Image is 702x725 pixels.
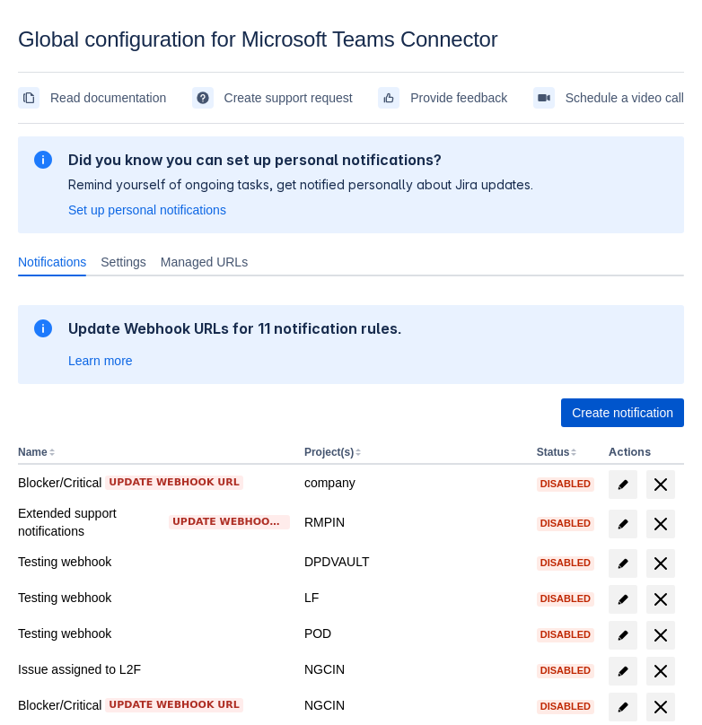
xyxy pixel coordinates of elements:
h2: Did you know you can set up personal notifications? [68,151,533,169]
span: delete [650,589,671,610]
span: videoCall [537,91,551,105]
div: Blocker/Critical [18,696,290,714]
span: edit [616,592,630,607]
div: LF [304,589,522,607]
div: Blocker/Critical [18,474,290,492]
span: Disabled [537,594,594,604]
div: Testing webhook [18,553,290,571]
span: feedback [382,91,396,105]
span: Update webhook URL [172,515,286,529]
span: Create notification [572,398,673,427]
a: Schedule a video call [533,83,684,112]
span: delete [650,660,671,682]
span: Disabled [537,558,594,568]
div: POD [304,625,522,642]
span: Disabled [537,479,594,489]
button: Name [18,446,48,459]
span: delete [650,513,671,535]
div: RMPIN [304,513,522,531]
span: Disabled [537,666,594,676]
span: support [196,91,210,105]
span: Provide feedback [410,83,507,112]
span: Managed URLs [161,253,248,271]
div: NGCIN [304,696,522,714]
div: Global configuration for Microsoft Teams Connector [18,27,684,52]
a: Create support request [192,83,353,112]
span: Create support request [224,83,353,112]
span: edit [616,700,630,714]
th: Actions [601,441,684,465]
span: Disabled [537,702,594,712]
span: edit [616,664,630,678]
span: information [32,318,54,339]
div: Extended support notifications [18,504,290,540]
span: documentation [22,91,36,105]
span: Schedule a video call [566,83,684,112]
span: Settings [101,253,146,271]
span: delete [650,625,671,646]
div: company [304,474,522,492]
h2: Update Webhook URLs for 11 notification rules. [68,319,402,337]
span: Update webhook URL [109,476,239,490]
span: edit [616,628,630,642]
span: delete [650,553,671,574]
div: Issue assigned to L2F [18,660,290,678]
span: edit [616,477,630,492]
a: Set up personal notifications [68,201,226,219]
div: Testing webhook [18,625,290,642]
p: Remind yourself of ongoing tasks, get notified personally about Jira updates. [68,176,533,194]
div: DPDVAULT [304,553,522,571]
div: Testing webhook [18,589,290,607]
a: Provide feedback [378,83,507,112]
div: NGCIN [304,660,522,678]
span: delete [650,696,671,718]
span: Read documentation [50,83,166,112]
span: information [32,149,54,170]
span: Disabled [537,630,594,640]
span: delete [650,474,671,495]
button: Project(s) [304,446,354,459]
button: Status [537,446,570,459]
a: Read documentation [18,83,166,112]
span: Disabled [537,519,594,528]
span: Notifications [18,253,86,271]
span: edit [616,517,630,531]
button: Create notification [561,398,684,427]
span: Update webhook URL [109,698,239,712]
a: Learn more [68,352,133,370]
span: edit [616,556,630,571]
